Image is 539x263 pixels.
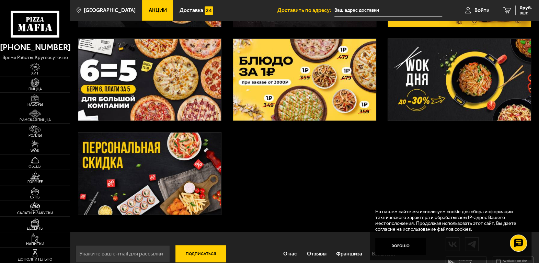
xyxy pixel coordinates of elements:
input: Ваш адрес доставки [334,4,442,17]
button: Подписаться [175,245,226,262]
span: 0 руб. [520,5,532,10]
span: Доставить по адресу: [277,8,334,13]
a: Франшиза [331,244,367,263]
span: Войти [474,8,490,13]
span: Акции [149,8,167,13]
span: 0 шт. [520,11,532,15]
button: Хорошо [375,238,426,255]
span: Доставка [180,8,203,13]
img: 15daf4d41897b9f0e9f617042186c801.svg [205,6,213,15]
p: На нашем сайте мы используем cookie для сбора информации технического характера и обрабатываем IP... [375,209,521,232]
input: Укажите ваш e-mail для рассылки [76,245,170,262]
a: Вакансии [367,244,400,263]
a: Отзывы [302,244,331,263]
a: О нас [278,244,302,263]
span: [GEOGRAPHIC_DATA] [84,8,136,13]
